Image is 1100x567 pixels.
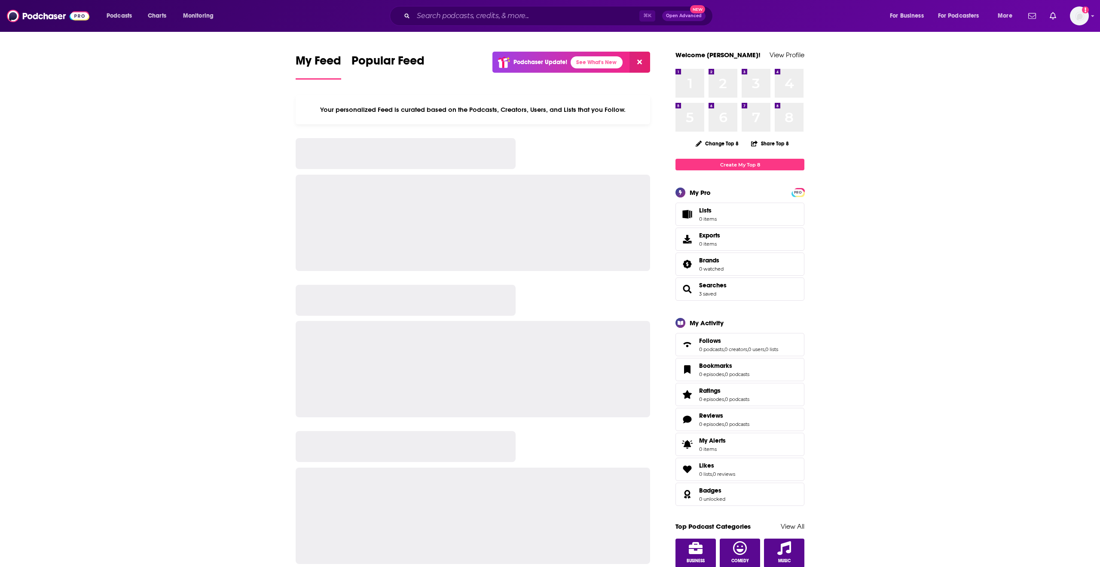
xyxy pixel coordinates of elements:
[690,5,706,13] span: New
[513,59,567,66] p: Podchaser Update!
[675,522,751,530] a: Top Podcast Categories
[724,396,725,402] span: ,
[1025,9,1039,23] a: Show notifications dropdown
[699,256,719,264] span: Brands
[699,231,720,239] span: Exports
[675,458,804,481] span: Likes
[725,421,749,427] a: 0 podcasts
[699,291,716,297] a: 3 saved
[687,558,705,564] span: Business
[699,471,712,477] a: 0 lists
[107,10,132,22] span: Podcasts
[678,208,696,220] span: Lists
[725,371,749,377] a: 0 podcasts
[675,277,804,301] span: Searches
[724,346,724,352] span: ,
[884,9,935,23] button: open menu
[781,522,804,530] a: View All
[992,9,1023,23] button: open menu
[678,364,696,376] a: Bookmarks
[7,8,89,24] img: Podchaser - Follow, Share and Rate Podcasts
[675,228,804,251] a: Exports
[793,189,803,195] a: PRO
[998,10,1012,22] span: More
[351,53,425,73] span: Popular Feed
[699,337,778,345] a: Follows
[678,413,696,425] a: Reviews
[699,396,724,402] a: 0 episodes
[678,258,696,270] a: Brands
[699,412,749,419] a: Reviews
[675,358,804,381] span: Bookmarks
[731,558,749,564] span: Comedy
[938,10,979,22] span: For Podcasters
[675,433,804,456] a: My Alerts
[932,9,992,23] button: open menu
[666,14,702,18] span: Open Advanced
[765,346,778,352] a: 0 lists
[678,463,696,475] a: Likes
[699,216,717,222] span: 0 items
[725,396,749,402] a: 0 podcasts
[678,488,696,500] a: Badges
[678,388,696,401] a: Ratings
[713,471,735,477] a: 0 reviews
[724,421,725,427] span: ,
[699,281,727,289] a: Searches
[675,483,804,506] span: Badges
[639,10,655,22] span: ⌘ K
[724,371,725,377] span: ,
[699,241,720,247] span: 0 items
[691,138,744,149] button: Change Top 8
[675,51,761,59] a: Welcome [PERSON_NAME]!
[699,371,724,377] a: 0 episodes
[296,95,650,124] div: Your personalized Feed is curated based on the Podcasts, Creators, Users, and Lists that you Follow.
[699,387,721,394] span: Ratings
[351,53,425,80] a: Popular Feed
[675,159,804,170] a: Create My Top 8
[699,337,721,345] span: Follows
[1070,6,1089,25] span: Logged in as danikarchmer
[1070,6,1089,25] button: Show profile menu
[690,188,711,197] div: My Pro
[699,206,712,214] span: Lists
[296,53,341,73] span: My Feed
[571,56,623,68] a: See What's New
[678,283,696,295] a: Searches
[675,203,804,226] a: Lists
[699,346,724,352] a: 0 podcasts
[751,135,789,152] button: Share Top 8
[699,412,723,419] span: Reviews
[793,189,803,196] span: PRO
[296,53,341,80] a: My Feed
[1070,6,1089,25] img: User Profile
[699,206,717,214] span: Lists
[699,487,721,494] span: Badges
[699,421,724,427] a: 0 episodes
[764,346,765,352] span: ,
[778,558,791,564] span: Music
[675,333,804,356] span: Follows
[678,339,696,351] a: Follows
[748,346,764,352] a: 0 users
[699,462,714,469] span: Likes
[699,496,725,502] a: 0 unlocked
[699,266,724,272] a: 0 watched
[678,233,696,245] span: Exports
[398,6,721,26] div: Search podcasts, credits, & more...
[148,10,166,22] span: Charts
[1046,9,1060,23] a: Show notifications dropdown
[724,346,747,352] a: 0 creators
[413,9,639,23] input: Search podcasts, credits, & more...
[699,256,724,264] a: Brands
[699,487,725,494] a: Badges
[699,437,726,444] span: My Alerts
[890,10,924,22] span: For Business
[770,51,804,59] a: View Profile
[699,362,749,370] a: Bookmarks
[699,387,749,394] a: Ratings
